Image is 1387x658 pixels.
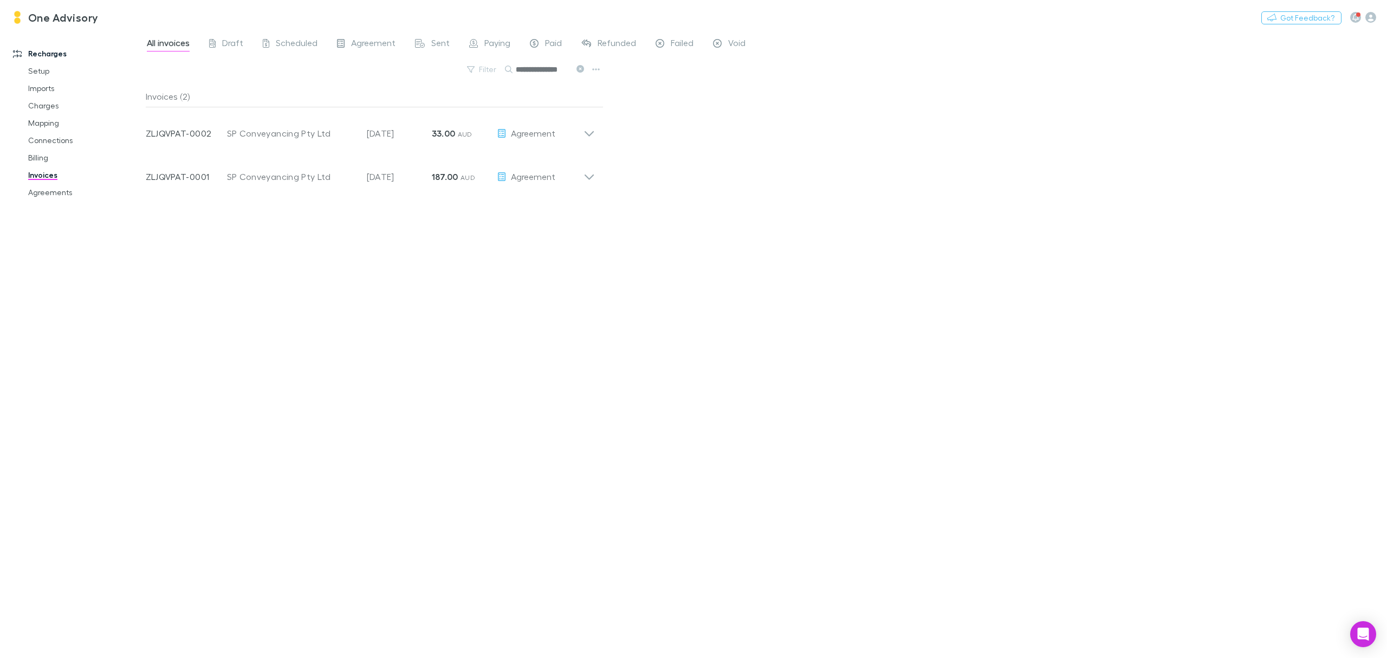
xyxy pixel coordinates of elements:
span: Void [728,37,746,51]
span: Agreement [351,37,396,51]
span: AUD [461,173,475,182]
div: ZLJQVPAT-0002SP Conveyancing Pty Ltd[DATE]33.00 AUDAgreement [137,107,604,151]
a: Mapping [17,114,154,132]
h3: One Advisory [28,11,99,24]
a: Setup [17,62,154,80]
span: AUD [458,130,472,138]
div: Open Intercom Messenger [1350,621,1376,647]
button: Got Feedback? [1261,11,1341,24]
span: All invoices [147,37,190,51]
div: SP Conveyancing Pty Ltd [227,170,356,183]
img: One Advisory's Logo [11,11,24,24]
span: Sent [431,37,450,51]
a: Recharges [2,45,154,62]
span: Draft [222,37,243,51]
span: Failed [671,37,693,51]
a: Charges [17,97,154,114]
a: Invoices [17,166,154,184]
p: ZLJQVPAT-0001 [146,170,227,183]
a: Connections [17,132,154,149]
p: [DATE] [367,170,432,183]
strong: 187.00 [432,171,458,182]
strong: 33.00 [432,128,456,139]
a: Imports [17,80,154,97]
a: Billing [17,149,154,166]
button: Filter [462,63,503,76]
p: ZLJQVPAT-0002 [146,127,227,140]
span: Agreement [511,171,555,182]
div: ZLJQVPAT-0001SP Conveyancing Pty Ltd[DATE]187.00 AUDAgreement [137,151,604,194]
span: Paid [545,37,562,51]
span: Agreement [511,128,555,138]
span: Refunded [598,37,636,51]
span: Scheduled [276,37,317,51]
div: SP Conveyancing Pty Ltd [227,127,356,140]
a: Agreements [17,184,154,201]
span: Paying [484,37,510,51]
a: One Advisory [4,4,105,30]
p: [DATE] [367,127,432,140]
